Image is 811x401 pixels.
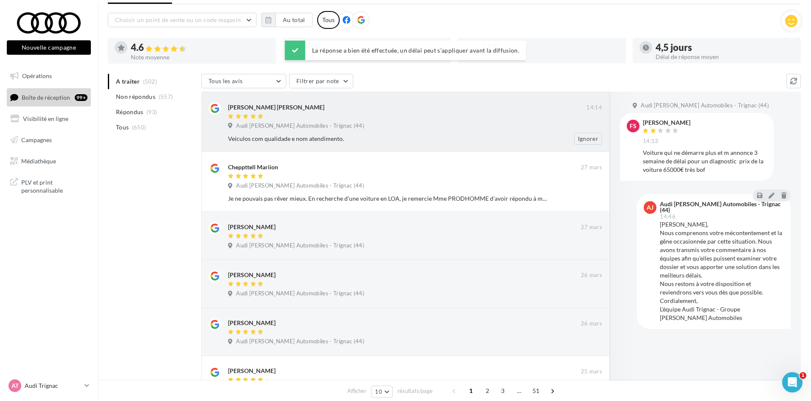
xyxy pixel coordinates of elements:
[25,381,81,390] p: Audi Trignac
[276,13,313,27] button: Au total
[228,319,276,327] div: [PERSON_NAME]
[21,136,52,143] span: Campagnes
[782,372,803,393] iframe: Intercom live chat
[630,122,636,130] span: FS
[647,203,653,212] span: AJ
[228,367,276,375] div: [PERSON_NAME]
[11,381,19,390] span: AT
[581,368,602,376] span: 25 mars
[23,115,68,122] span: Visibilité en ligne
[201,74,286,88] button: Tous les avis
[5,67,93,85] a: Opérations
[481,384,494,398] span: 2
[581,224,602,231] span: 27 mars
[131,54,269,60] div: Note moyenne
[285,40,526,60] div: La réponse a bien été effectuée, un délai peut s’appliquer avant la diffusion.
[236,122,364,130] span: Audi [PERSON_NAME] Automobiles - Trignac (44)
[116,108,144,116] span: Répondus
[116,123,129,132] span: Tous
[371,386,393,398] button: 10
[5,152,93,170] a: Médiathèque
[586,104,602,112] span: 14:14
[289,74,353,88] button: Filtrer par note
[529,384,543,398] span: 51
[347,387,366,395] span: Afficher
[132,124,146,131] span: (650)
[228,103,324,112] div: [PERSON_NAME] [PERSON_NAME]
[581,320,602,328] span: 26 mars
[228,271,276,279] div: [PERSON_NAME]
[159,93,173,100] span: (557)
[317,11,340,29] div: Tous
[481,43,619,52] div: 14 %
[21,157,56,164] span: Médiathèque
[481,54,619,60] div: Taux de réponse
[21,177,87,195] span: PLV et print personnalisable
[581,272,602,279] span: 26 mars
[22,72,52,79] span: Opérations
[228,135,547,143] div: Veículos com qualidade e nom atendimento.
[656,54,794,60] div: Délai de réponse moyen
[397,387,433,395] span: résultats/page
[574,133,602,145] button: Ignorer
[261,13,313,27] button: Au total
[115,16,241,23] span: Choisir un point de vente ou un code magasin
[800,372,806,379] span: 1
[643,137,659,145] span: 14:13
[236,290,364,297] span: Audi [PERSON_NAME] Automobiles - Trignac (44)
[660,214,676,219] span: 14:46
[108,13,256,27] button: Choisir un point de vente ou un code magasin
[464,384,478,398] span: 1
[208,77,243,84] span: Tous les avis
[5,110,93,128] a: Visibilité en ligne
[228,194,547,203] div: Je ne pouvais pas rêver mieux. En recherche d'une voiture en LOA, je remercie Mme PRODHOMME d'avo...
[513,384,526,398] span: ...
[660,201,782,213] div: Audi [PERSON_NAME] Automobiles - Trignac (44)
[228,223,276,231] div: [PERSON_NAME]
[660,220,784,322] div: [PERSON_NAME], Nous comprenons votre mécontentement et la gêne occasionnée par cette situation. N...
[236,338,364,345] span: Audi [PERSON_NAME] Automobiles - Trignac (44)
[75,94,87,101] div: 99+
[643,149,767,174] div: Voiture qui ne démarre plus et m annonce 3 semaine de délai pour un diagnostic prix de la voiture...
[236,242,364,250] span: Audi [PERSON_NAME] Automobiles - Trignac (44)
[375,388,382,395] span: 10
[7,40,91,55] button: Nouvelle campagne
[5,173,93,198] a: PLV et print personnalisable
[581,164,602,171] span: 27 mars
[146,109,157,115] span: (93)
[5,88,93,107] a: Boîte de réception99+
[116,93,155,101] span: Non répondus
[643,120,690,126] div: [PERSON_NAME]
[496,384,510,398] span: 3
[641,102,769,109] span: Audi [PERSON_NAME] Automobiles - Trignac (44)
[7,378,91,394] a: AT Audi Trignac
[656,43,794,52] div: 4,5 jours
[228,163,278,171] div: Cheppttell Mariion
[236,182,364,190] span: Audi [PERSON_NAME] Automobiles - Trignac (44)
[5,131,93,149] a: Campagnes
[22,93,70,101] span: Boîte de réception
[131,43,269,53] div: 4.6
